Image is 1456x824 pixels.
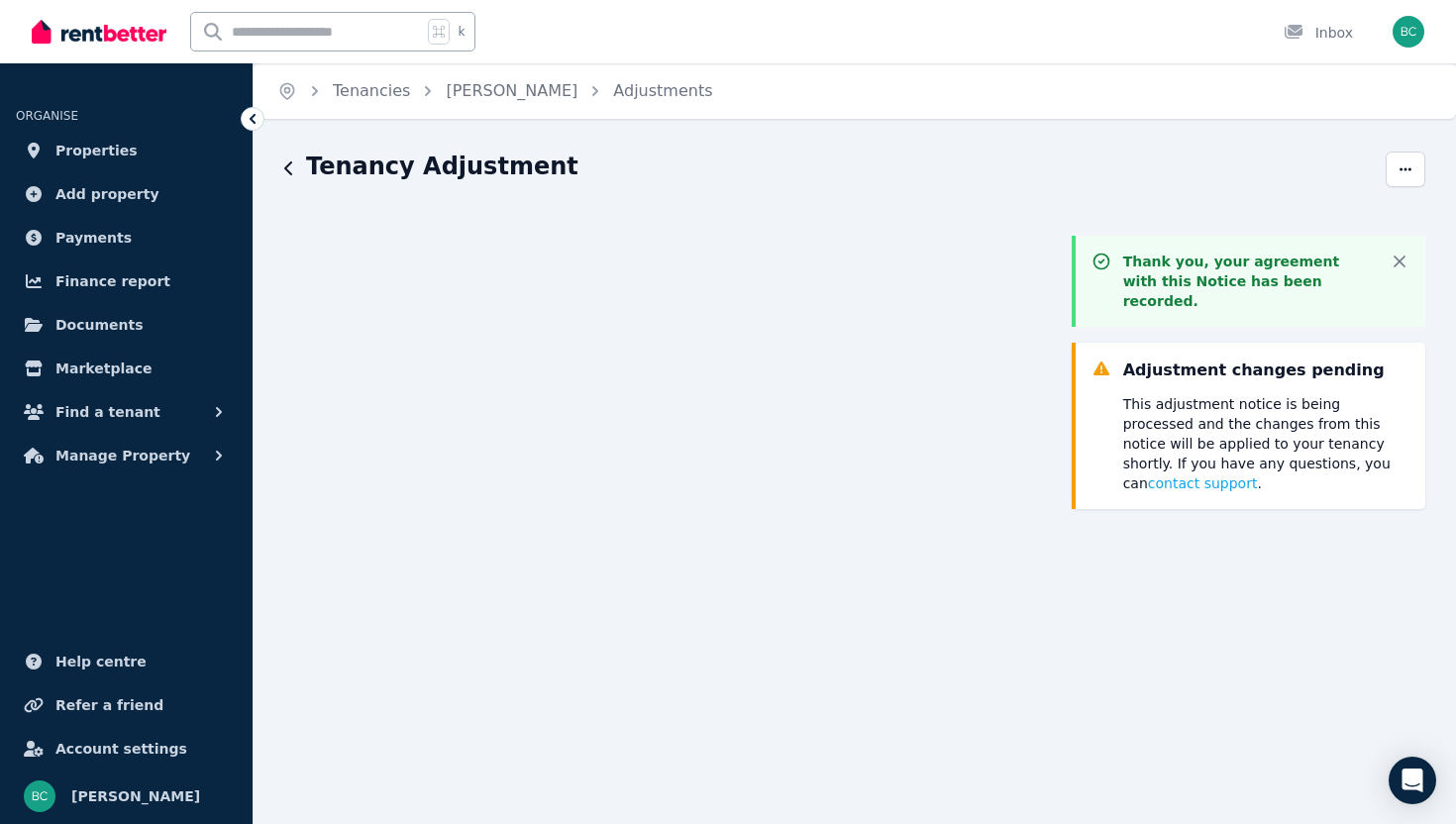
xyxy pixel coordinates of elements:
[55,269,170,293] span: Finance report
[16,131,237,170] a: Properties
[1393,16,1424,48] img: Bron Croatto
[254,63,737,119] nav: Breadcrumb
[458,24,465,40] span: k
[55,139,138,162] span: Properties
[333,81,410,100] a: Tenancies
[71,784,200,808] span: [PERSON_NAME]
[306,151,578,182] h1: Tenancy Adjustment
[16,305,237,345] a: Documents
[55,693,163,717] span: Refer a friend
[16,642,237,681] a: Help centre
[613,81,712,100] a: Adjustments
[16,261,237,301] a: Finance report
[1284,23,1353,43] div: Inbox
[24,780,55,812] img: Bron Croatto
[55,357,152,380] span: Marketplace
[16,436,237,475] button: Manage Property
[55,226,132,250] span: Payments
[55,650,147,673] span: Help centre
[16,218,237,257] a: Payments
[1148,475,1258,491] span: contact support
[16,392,237,432] button: Find a tenant
[55,737,187,761] span: Account settings
[55,313,144,337] span: Documents
[1123,252,1378,311] p: Thank you, your agreement with this Notice has been recorded.
[16,685,237,725] a: Refer a friend
[55,182,159,206] span: Add property
[16,349,237,388] a: Marketplace
[16,109,78,123] span: ORGANISE
[16,729,237,769] a: Account settings
[1123,359,1385,382] div: Adjustment changes pending
[446,81,577,100] a: [PERSON_NAME]
[55,444,190,467] span: Manage Property
[1123,394,1409,493] p: This adjustment notice is being processed and the changes from this notice will be applied to you...
[16,174,237,214] a: Add property
[55,400,160,424] span: Find a tenant
[32,17,166,47] img: RentBetter
[1389,757,1436,804] div: Open Intercom Messenger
